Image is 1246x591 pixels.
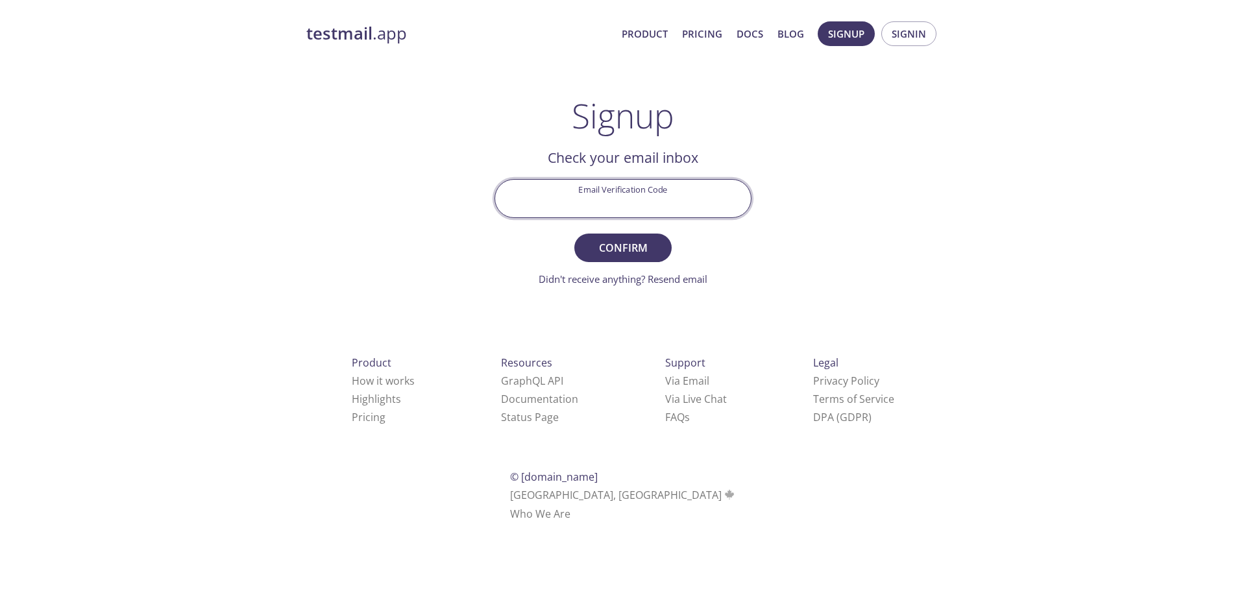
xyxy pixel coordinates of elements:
a: testmail.app [306,23,611,45]
h2: Check your email inbox [495,147,751,169]
a: Pricing [682,25,722,42]
a: Highlights [352,392,401,406]
span: Signin [892,25,926,42]
a: Who We Are [510,507,570,521]
a: Docs [737,25,763,42]
span: Signup [828,25,864,42]
button: Signin [881,21,936,46]
span: Legal [813,356,838,370]
a: Documentation [501,392,578,406]
a: Product [622,25,668,42]
span: [GEOGRAPHIC_DATA], [GEOGRAPHIC_DATA] [510,488,737,502]
span: s [685,410,690,424]
a: DPA (GDPR) [813,410,872,424]
span: Product [352,356,391,370]
span: Support [665,356,705,370]
a: How it works [352,374,415,388]
span: © [DOMAIN_NAME] [510,470,598,484]
a: Didn't receive anything? Resend email [539,272,707,285]
h1: Signup [572,96,674,135]
a: FAQ [665,410,690,424]
span: Confirm [589,239,657,257]
button: Signup [818,21,875,46]
button: Confirm [574,234,672,262]
a: Blog [777,25,804,42]
a: Pricing [352,410,385,424]
a: Terms of Service [813,392,894,406]
a: GraphQL API [501,374,563,388]
strong: testmail [306,22,373,45]
a: Status Page [501,410,559,424]
span: Resources [501,356,552,370]
a: Via Live Chat [665,392,727,406]
a: Privacy Policy [813,374,879,388]
a: Via Email [665,374,709,388]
